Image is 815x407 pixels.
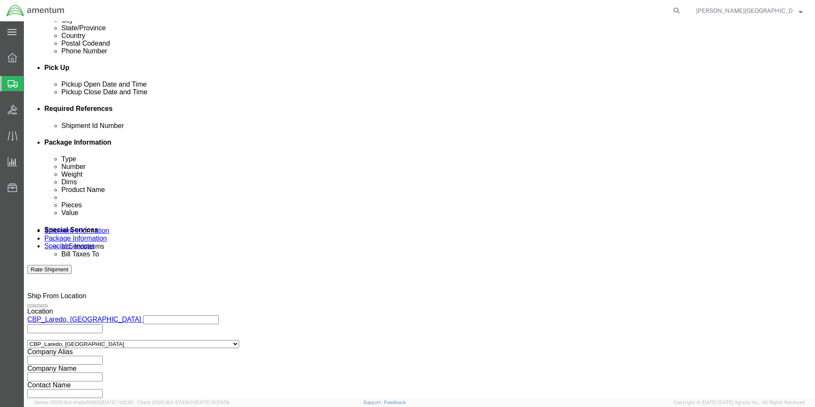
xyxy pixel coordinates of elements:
span: ROMAN TRUJILLO [696,6,793,15]
img: logo [6,4,65,17]
button: [PERSON_NAME][GEOGRAPHIC_DATA] [696,6,803,16]
span: Server: 2025.18.0-d1e9a510831 [34,400,133,405]
a: Feedback [384,400,406,405]
span: [DATE] 11:12:30 [101,400,133,405]
span: [DATE] 10:20:09 [195,400,229,405]
a: Support [363,400,384,405]
span: Copyright © [DATE]-[DATE] Agistix Inc., All Rights Reserved [673,399,805,406]
span: Client: 2025.18.0-27d3021 [137,400,229,405]
iframe: FS Legacy Container [24,21,815,398]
